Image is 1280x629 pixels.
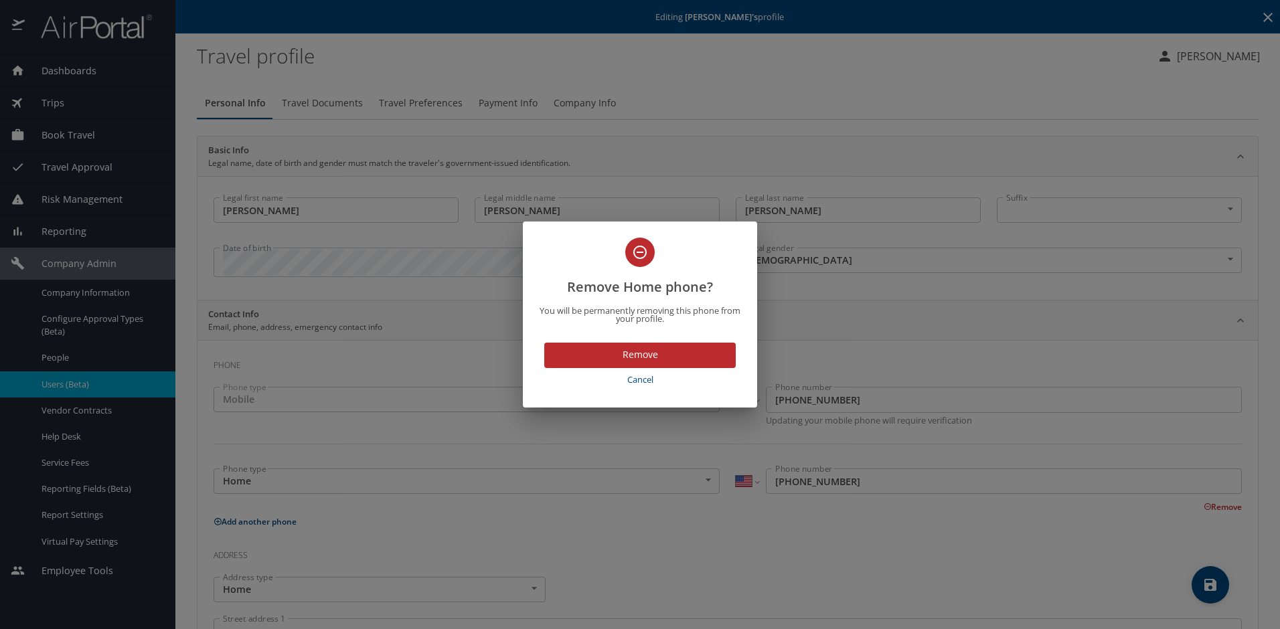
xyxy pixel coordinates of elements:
[539,306,741,324] p: You will be permanently removing this phone from your profile.
[550,372,730,387] span: Cancel
[544,343,736,369] button: Remove
[539,238,741,298] h2: Remove Home phone?
[544,368,736,391] button: Cancel
[555,347,725,363] span: Remove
